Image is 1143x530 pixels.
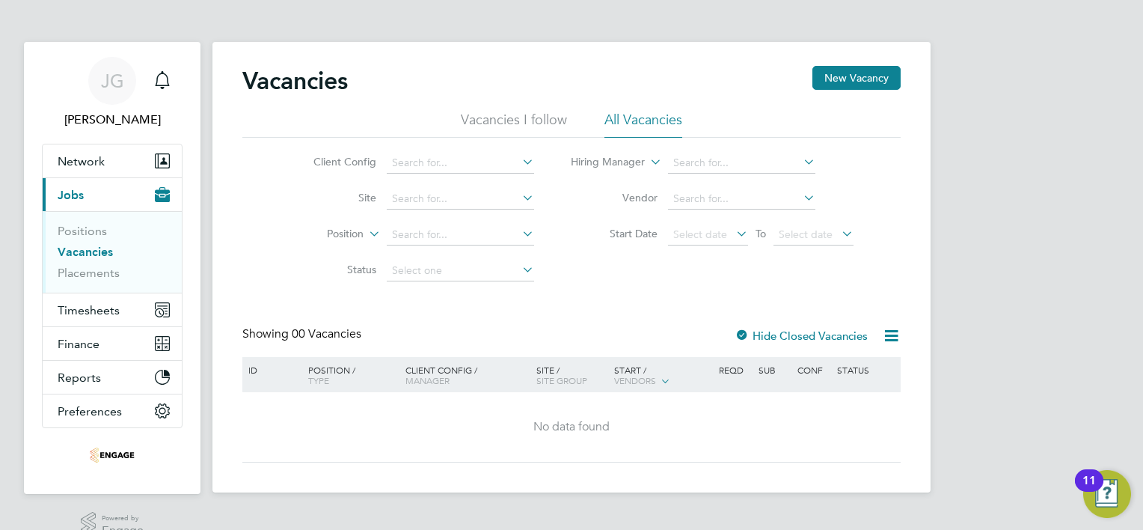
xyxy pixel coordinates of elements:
[102,512,144,525] span: Powered by
[402,357,533,393] div: Client Config /
[42,111,183,129] span: Joe Gorman
[290,191,376,204] label: Site
[614,374,656,386] span: Vendors
[58,154,105,168] span: Network
[387,153,534,174] input: Search for...
[24,42,200,494] nav: Main navigation
[668,189,815,210] input: Search for...
[42,443,183,467] a: Go to home page
[751,224,770,243] span: To
[812,66,901,90] button: New Vacancy
[559,155,645,170] label: Hiring Manager
[278,227,364,242] label: Position
[101,71,124,91] span: JG
[387,225,534,246] input: Search for...
[290,263,376,276] label: Status
[571,227,658,240] label: Start Date
[1083,470,1131,518] button: Open Resource Center, 11 new notifications
[533,357,611,393] div: Site /
[833,357,898,383] div: Status
[779,228,833,241] span: Select date
[387,189,534,210] input: Search for...
[387,261,534,281] input: Select one
[245,419,898,435] div: No data found
[58,337,99,351] span: Finance
[715,357,754,383] div: Reqd
[43,178,182,211] button: Jobs
[43,144,182,177] button: Network
[610,357,715,395] div: Start /
[58,266,120,280] a: Placements
[755,357,794,383] div: Sub
[90,443,135,467] img: hamilton-woods-logo-retina.png
[58,245,113,259] a: Vacancies
[58,224,107,238] a: Positions
[735,329,868,343] label: Hide Closed Vacancies
[245,357,297,383] div: ID
[43,395,182,427] button: Preferences
[43,211,182,293] div: Jobs
[604,111,682,138] li: All Vacancies
[673,228,727,241] span: Select date
[58,404,122,418] span: Preferences
[308,374,329,386] span: Type
[571,191,658,204] label: Vendor
[668,153,815,174] input: Search for...
[42,57,183,129] a: JG[PERSON_NAME]
[58,188,84,202] span: Jobs
[405,374,450,386] span: Manager
[43,293,182,326] button: Timesheets
[43,361,182,394] button: Reports
[461,111,567,138] li: Vacancies I follow
[292,326,361,341] span: 00 Vacancies
[297,357,402,393] div: Position /
[794,357,833,383] div: Conf
[242,66,348,96] h2: Vacancies
[1082,481,1096,500] div: 11
[58,303,120,317] span: Timesheets
[536,374,587,386] span: Site Group
[242,326,364,342] div: Showing
[43,327,182,360] button: Finance
[290,155,376,168] label: Client Config
[58,371,101,385] span: Reports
